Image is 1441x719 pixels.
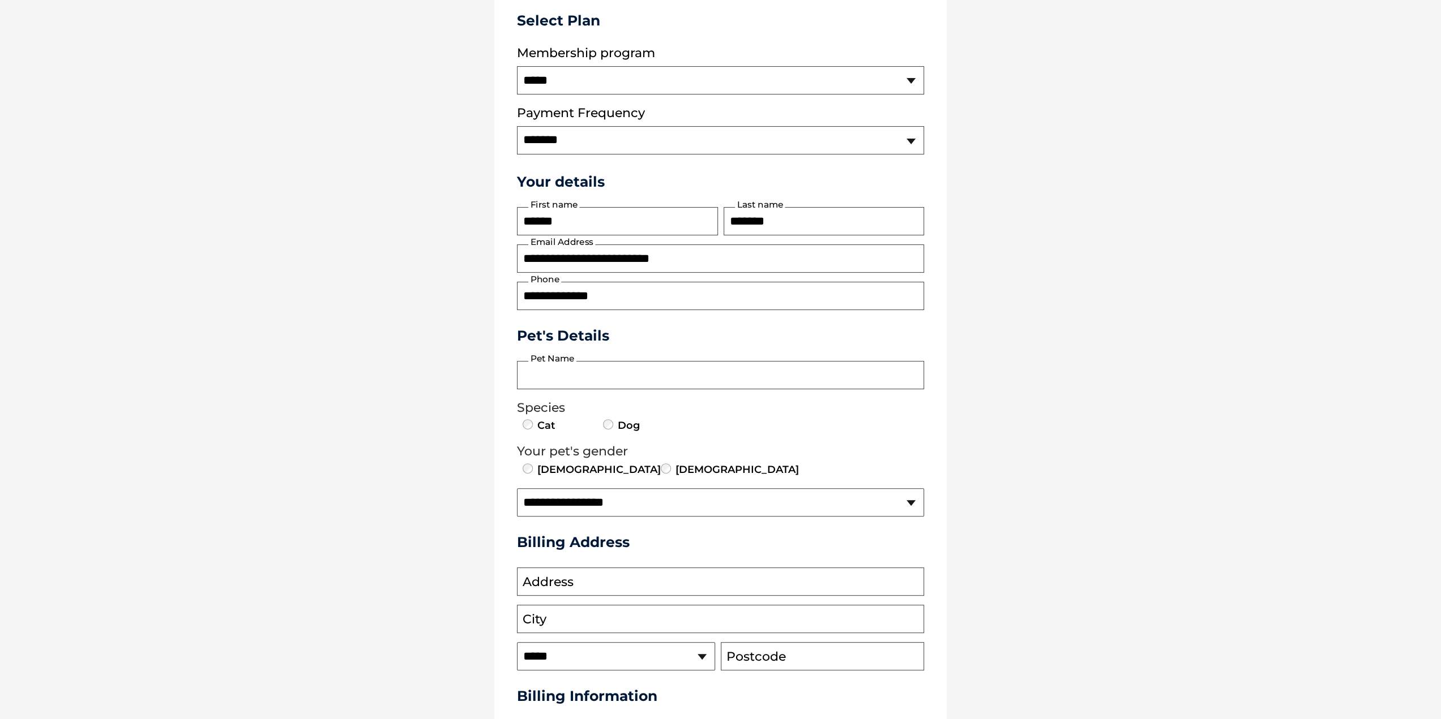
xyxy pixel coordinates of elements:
[523,612,546,627] label: City
[528,274,561,285] label: Phone
[517,46,924,61] label: Membership program
[517,173,924,190] h3: Your details
[528,200,579,210] label: First name
[536,462,661,477] label: [DEMOGRAPHIC_DATA]
[517,687,924,704] h3: Billing Information
[536,418,555,433] label: Cat
[617,418,640,433] label: Dog
[726,649,786,664] label: Postcode
[523,575,574,589] label: Address
[517,401,924,415] legend: Species
[517,12,924,29] h3: Select Plan
[735,200,785,210] label: Last name
[512,327,929,344] h3: Pet's Details
[517,533,924,550] h3: Billing Address
[674,462,799,477] label: [DEMOGRAPHIC_DATA]
[517,106,645,120] label: Payment Frequency
[528,237,595,247] label: Email Address
[517,444,924,459] legend: Your pet's gender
